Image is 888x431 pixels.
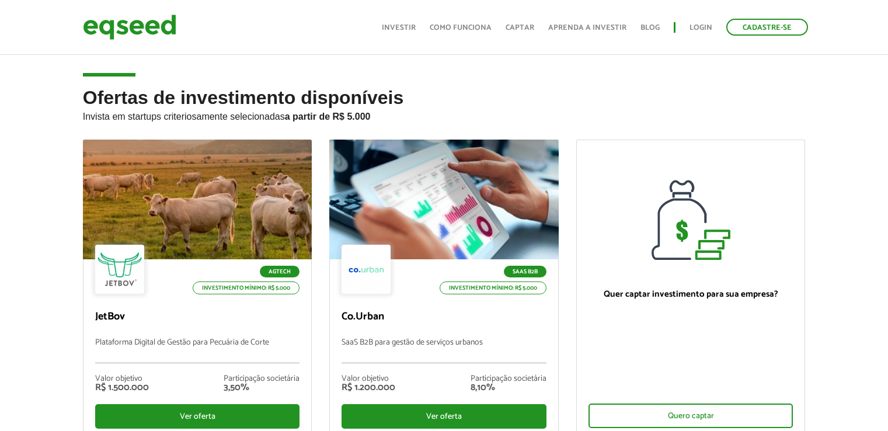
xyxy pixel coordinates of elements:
a: Cadastre-se [726,19,808,36]
div: Ver oferta [342,404,546,429]
a: Investir [382,24,416,32]
p: SaaS B2B [504,266,546,277]
div: 8,10% [471,383,546,392]
img: EqSeed [83,12,176,43]
a: Captar [506,24,534,32]
div: Quero captar [588,404,793,428]
p: Plataforma Digital de Gestão para Pecuária de Corte [95,338,300,363]
div: Valor objetivo [342,375,395,383]
p: SaaS B2B para gestão de serviços urbanos [342,338,546,363]
p: Co.Urban [342,311,546,324]
strong: a partir de R$ 5.000 [285,112,371,121]
p: Agtech [260,266,300,277]
div: Valor objetivo [95,375,149,383]
a: Login [689,24,712,32]
div: R$ 1.200.000 [342,383,395,392]
h2: Ofertas de investimento disponíveis [83,88,806,140]
div: Participação societária [471,375,546,383]
a: Blog [640,24,660,32]
p: Invista em startups criteriosamente selecionadas [83,108,806,122]
p: Quer captar investimento para sua empresa? [588,289,793,300]
a: Como funciona [430,24,492,32]
div: R$ 1.500.000 [95,383,149,392]
p: JetBov [95,311,300,324]
a: Aprenda a investir [548,24,626,32]
p: Investimento mínimo: R$ 5.000 [193,281,300,294]
div: Ver oferta [95,404,300,429]
div: Participação societária [224,375,300,383]
p: Investimento mínimo: R$ 5.000 [440,281,546,294]
div: 3,50% [224,383,300,392]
